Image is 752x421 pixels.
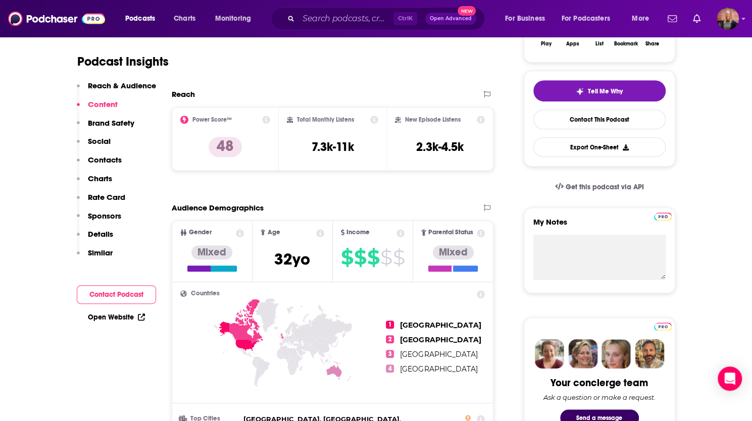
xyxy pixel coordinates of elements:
span: [GEOGRAPHIC_DATA] [400,350,477,359]
span: [GEOGRAPHIC_DATA] [400,321,481,330]
a: Contact This Podcast [533,110,666,129]
img: Jules Profile [601,339,631,369]
p: Sponsors [88,211,121,221]
p: Reach & Audience [88,81,156,90]
button: Details [77,229,113,248]
span: Age [267,229,280,236]
span: For Business [505,12,545,26]
span: $ [367,249,379,266]
button: Similar [77,248,113,267]
span: Gender [189,229,212,236]
span: Open Advanced [430,16,472,21]
h2: Audience Demographics [172,203,264,213]
img: tell me why sparkle [576,87,584,95]
span: Monitoring [215,12,251,26]
span: Income [346,229,370,236]
span: Parental Status [428,229,473,236]
span: [GEOGRAPHIC_DATA] [400,364,477,374]
span: Countries [191,290,220,297]
p: 48 [209,137,242,157]
h2: Reach [172,89,195,99]
button: Show profile menu [717,8,739,30]
a: Get this podcast via API [547,175,652,199]
button: Contacts [77,155,122,174]
div: Share [645,41,659,47]
div: Mixed [191,245,232,259]
img: Barbara Profile [568,339,597,369]
div: Search podcasts, credits, & more... [280,7,494,30]
span: $ [354,249,366,266]
a: Pro website [654,211,672,221]
p: Contacts [88,155,122,165]
button: Rate Card [77,192,125,211]
p: Charts [88,174,112,183]
span: [GEOGRAPHIC_DATA] [400,335,481,344]
button: Reach & Audience [77,81,156,99]
button: Social [77,136,111,155]
span: 32 yo [274,249,310,269]
img: Podchaser Pro [654,213,672,221]
img: Podchaser - Follow, Share and Rate Podcasts [8,9,105,28]
button: Charts [77,174,112,192]
span: 3 [386,350,394,358]
h3: 7.3k-11k [311,139,354,154]
h1: Podcast Insights [77,54,169,69]
button: open menu [208,11,264,27]
img: Jon Profile [635,339,664,369]
a: Charts [167,11,202,27]
button: Brand Safety [77,118,134,137]
p: Content [88,99,118,109]
h2: Power Score™ [192,116,232,123]
img: Podchaser Pro [654,323,672,331]
div: Mixed [433,245,474,259]
div: Open Intercom Messenger [718,366,742,391]
button: Contact Podcast [77,285,156,304]
a: Pro website [654,321,672,331]
div: Ask a question or make a request. [543,393,656,401]
span: Logged in as kara_new [717,8,739,30]
button: tell me why sparkleTell Me Why [533,80,666,101]
span: Tell Me Why [588,87,623,95]
span: $ [341,249,353,266]
button: Export One-Sheet [533,137,666,157]
button: open menu [625,11,662,27]
span: 1 [386,321,394,329]
a: Show notifications dropdown [664,10,681,27]
p: Similar [88,248,113,257]
span: Ctrl K [393,12,417,25]
span: $ [380,249,392,266]
div: Bookmark [614,41,637,47]
div: Your concierge team [550,377,648,389]
span: Charts [174,12,195,26]
div: Apps [566,41,579,47]
img: User Profile [717,8,739,30]
h2: Total Monthly Listens [297,116,354,123]
p: Social [88,136,111,146]
p: Details [88,229,113,239]
button: open menu [118,11,168,27]
button: Content [77,99,118,118]
span: $ [393,249,405,266]
p: Rate Card [88,192,125,202]
input: Search podcasts, credits, & more... [298,11,393,27]
label: My Notes [533,217,666,235]
span: More [632,12,649,26]
span: Get this podcast via API [565,183,643,191]
button: open menu [498,11,558,27]
button: Sponsors [77,211,121,230]
a: Show notifications dropdown [689,10,705,27]
button: Open AdvancedNew [425,13,476,25]
span: Podcasts [125,12,155,26]
span: 4 [386,364,394,373]
span: 2 [386,335,394,343]
div: List [595,41,604,47]
div: Play [541,41,552,47]
h3: 2.3k-4.5k [416,139,464,154]
p: Brand Safety [88,118,134,128]
button: open menu [555,11,625,27]
img: Sydney Profile [535,339,564,369]
h2: New Episode Listens [405,116,461,123]
a: Open Website [88,313,145,322]
span: New [458,6,476,16]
